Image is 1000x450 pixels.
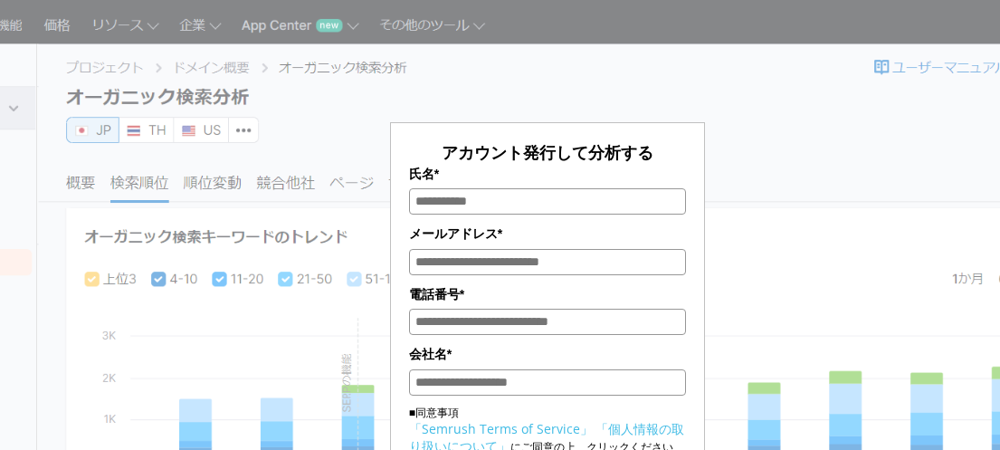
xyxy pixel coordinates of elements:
[409,224,686,244] label: メールアドレス*
[409,284,686,304] label: 電話番号*
[409,420,593,437] a: 「Semrush Terms of Service」
[442,141,653,163] span: アカウント発行して分析する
